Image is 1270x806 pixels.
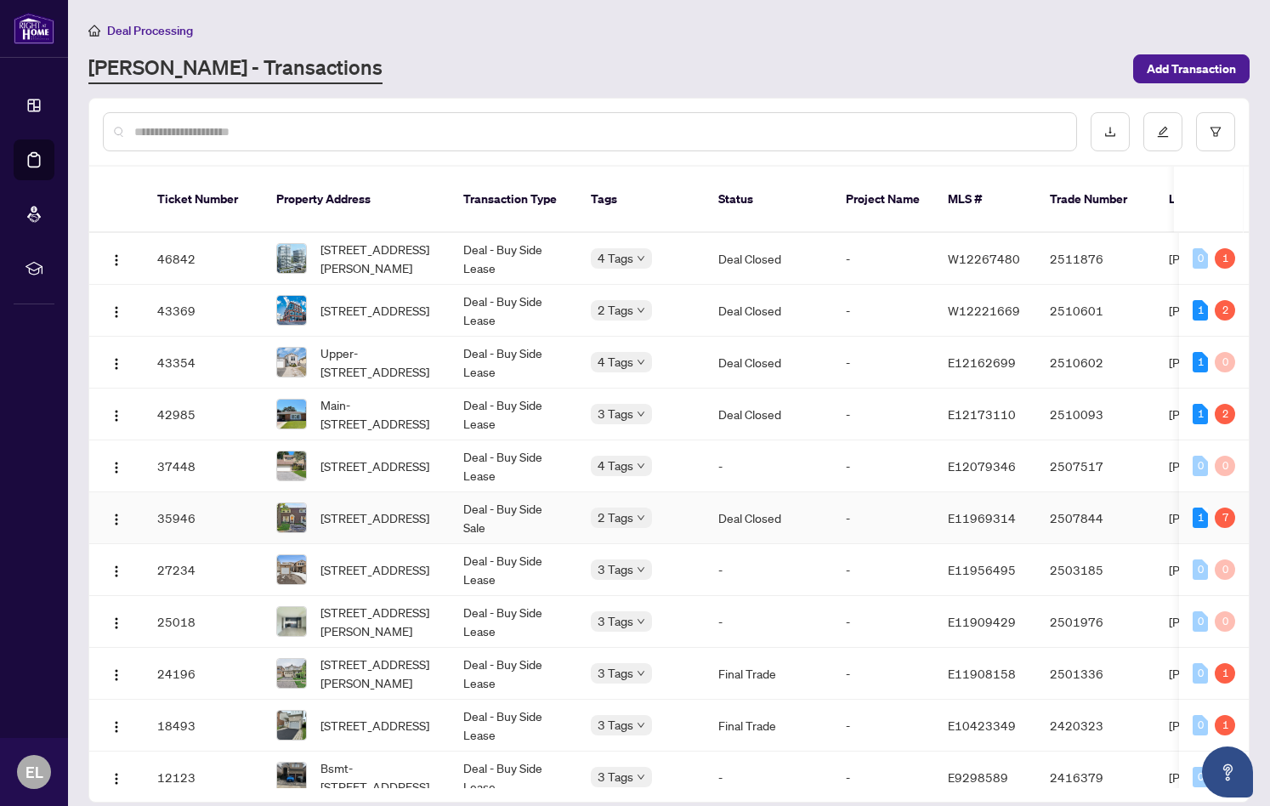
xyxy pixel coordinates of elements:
span: [STREET_ADDRESS] [320,301,429,320]
td: - [705,440,832,492]
span: 3 Tags [598,663,633,683]
span: [STREET_ADDRESS][PERSON_NAME] [320,603,436,640]
td: Deal - Buy Side Lease [450,389,577,440]
td: - [832,752,934,803]
div: 2 [1215,404,1235,424]
span: Bsmt-[STREET_ADDRESS] [320,758,436,796]
img: thumbnail-img [277,607,306,636]
td: 25018 [144,596,263,648]
td: - [832,337,934,389]
td: 43354 [144,337,263,389]
td: Final Trade [705,700,832,752]
img: thumbnail-img [277,711,306,740]
div: 1 [1215,715,1235,735]
span: down [637,410,645,418]
th: Property Address [263,167,450,233]
div: 0 [1193,248,1208,269]
td: Deal Closed [705,492,832,544]
span: edit [1157,126,1169,138]
a: [PERSON_NAME] - Transactions [88,54,383,84]
div: 0 [1215,559,1235,580]
div: 0 [1215,611,1235,632]
th: Tags [577,167,705,233]
td: 27234 [144,544,263,596]
div: 1 [1193,352,1208,372]
span: Upper-[STREET_ADDRESS] [320,343,436,381]
span: E12173110 [948,406,1016,422]
td: - [705,752,832,803]
td: Deal - Buy Side Lease [450,440,577,492]
td: Deal - Buy Side Sale [450,492,577,544]
img: thumbnail-img [277,296,306,325]
td: Deal - Buy Side Lease [450,752,577,803]
span: home [88,25,100,37]
td: Deal - Buy Side Lease [450,700,577,752]
img: thumbnail-img [277,659,306,688]
span: [STREET_ADDRESS] [320,457,429,475]
td: 24196 [144,648,263,700]
button: Logo [103,608,130,635]
div: 1 [1193,300,1208,321]
td: 12123 [144,752,263,803]
td: 35946 [144,492,263,544]
div: 1 [1193,508,1208,528]
button: Logo [103,245,130,272]
img: Logo [110,720,123,734]
button: Logo [103,297,130,324]
span: E12162699 [948,355,1016,370]
td: 2420323 [1036,700,1155,752]
td: 2416379 [1036,752,1155,803]
div: 7 [1215,508,1235,528]
div: 0 [1215,352,1235,372]
td: Deal Closed [705,285,832,337]
td: - [832,700,934,752]
span: Deal Processing [107,23,193,38]
span: 2 Tags [598,508,633,527]
span: down [637,514,645,522]
td: - [832,648,934,700]
img: logo [14,13,54,44]
img: thumbnail-img [277,244,306,273]
span: E11956495 [948,562,1016,577]
div: 0 [1215,456,1235,476]
td: Deal - Buy Side Lease [450,544,577,596]
img: thumbnail-img [277,400,306,429]
span: down [637,306,645,315]
td: 37448 [144,440,263,492]
span: down [637,254,645,263]
th: Transaction Type [450,167,577,233]
img: Logo [110,772,123,786]
td: - [832,492,934,544]
button: Logo [103,400,130,428]
th: Trade Number [1036,167,1155,233]
td: 2507844 [1036,492,1155,544]
div: 0 [1193,663,1208,684]
span: 4 Tags [598,352,633,372]
span: [STREET_ADDRESS] [320,508,429,527]
img: thumbnail-img [277,555,306,584]
td: 2510601 [1036,285,1155,337]
button: Logo [103,504,130,531]
td: 2501336 [1036,648,1155,700]
td: - [832,389,934,440]
span: W12221669 [948,303,1020,318]
img: Logo [110,616,123,630]
th: MLS # [934,167,1036,233]
td: Deal Closed [705,233,832,285]
td: Deal - Buy Side Lease [450,233,577,285]
img: thumbnail-img [277,763,306,792]
td: Final Trade [705,648,832,700]
td: - [832,440,934,492]
td: 2510093 [1036,389,1155,440]
img: Logo [110,253,123,267]
button: filter [1196,112,1235,151]
button: Logo [103,452,130,480]
td: 2510602 [1036,337,1155,389]
span: E11908158 [948,666,1016,681]
td: Deal - Buy Side Lease [450,285,577,337]
span: filter [1210,126,1222,138]
td: 2503185 [1036,544,1155,596]
img: Logo [110,513,123,526]
span: down [637,721,645,729]
div: 0 [1193,715,1208,735]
